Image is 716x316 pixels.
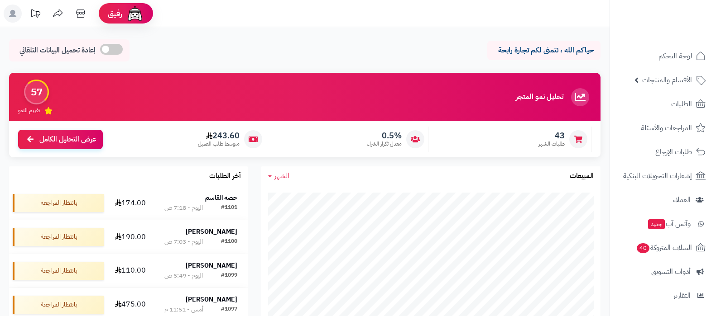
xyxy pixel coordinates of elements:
[221,305,237,314] div: #1097
[198,140,240,148] span: متوسط طلب العميل
[570,172,594,180] h3: المبيعات
[615,189,711,211] a: العملاء
[654,24,707,43] img: logo-2.png
[651,265,691,278] span: أدوات التسويق
[516,93,563,101] h3: تحليل نمو المتجر
[126,5,144,23] img: ai-face.png
[186,227,237,236] strong: [PERSON_NAME]
[164,203,203,212] div: اليوم - 7:18 ص
[13,262,104,280] div: بانتظار المراجعة
[615,285,711,307] a: التقارير
[673,289,691,302] span: التقارير
[615,45,711,67] a: لوحة التحكم
[367,140,402,148] span: معدل تكرار الشراء
[623,170,692,182] span: إشعارات التحويلات البنكية
[274,170,289,181] span: الشهر
[655,146,692,158] span: طلبات الإرجاع
[615,93,711,115] a: الطلبات
[636,241,692,254] span: السلات المتروكة
[205,193,237,203] strong: حصه القاسم
[186,261,237,270] strong: [PERSON_NAME]
[642,74,692,86] span: الأقسام والمنتجات
[107,254,154,288] td: 110.00
[641,122,692,134] span: المراجعات والأسئلة
[494,45,594,56] p: حياكم الله ، نتمنى لكم تجارة رابحة
[538,131,565,141] span: 43
[538,140,565,148] span: طلبات الشهر
[615,165,711,187] a: إشعارات التحويلات البنكية
[18,107,40,114] span: تقييم النمو
[673,193,691,206] span: العملاء
[221,271,237,280] div: #1099
[221,203,237,212] div: #1101
[13,228,104,246] div: بانتظار المراجعة
[24,5,47,25] a: تحديثات المنصة
[164,271,203,280] div: اليوم - 5:49 ص
[268,171,289,181] a: الشهر
[198,131,240,141] span: 243.60
[186,295,237,304] strong: [PERSON_NAME]
[39,134,96,145] span: عرض التحليل الكامل
[637,243,649,253] span: 40
[615,213,711,235] a: وآتس آبجديد
[671,98,692,110] span: الطلبات
[164,237,203,246] div: اليوم - 7:03 ص
[19,45,96,56] span: إعادة تحميل البيانات التلقائي
[615,261,711,283] a: أدوات التسويق
[164,305,203,314] div: أمس - 11:51 م
[18,130,103,149] a: عرض التحليل الكامل
[13,194,104,212] div: بانتظار المراجعة
[658,50,692,62] span: لوحة التحكم
[107,186,154,220] td: 174.00
[615,141,711,163] a: طلبات الإرجاع
[13,296,104,314] div: بانتظار المراجعة
[647,217,691,230] span: وآتس آب
[209,172,241,180] h3: آخر الطلبات
[367,131,402,141] span: 0.5%
[108,8,122,19] span: رفيق
[107,220,154,254] td: 190.00
[648,219,665,229] span: جديد
[615,237,711,259] a: السلات المتروكة40
[221,237,237,246] div: #1100
[615,117,711,139] a: المراجعات والأسئلة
